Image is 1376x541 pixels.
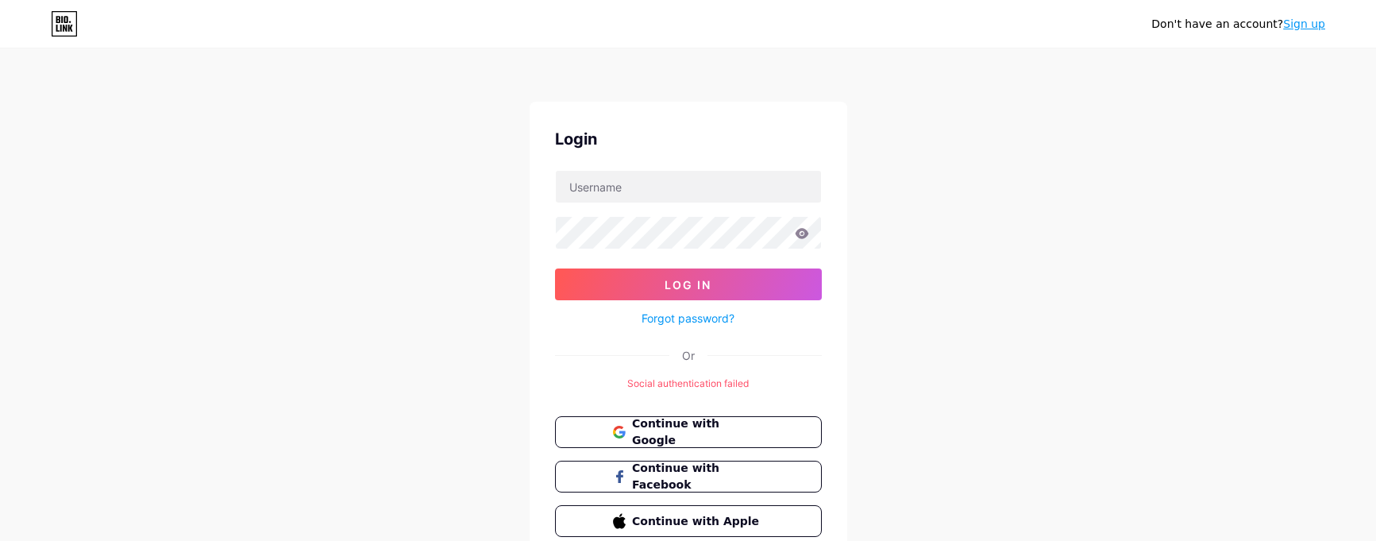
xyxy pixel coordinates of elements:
input: Username [556,171,821,203]
div: Login [555,127,822,151]
span: Continue with Google [632,415,763,449]
button: Continue with Apple [555,505,822,537]
span: Continue with Apple [632,513,763,530]
button: Continue with Facebook [555,461,822,493]
a: Forgot password? [642,310,734,327]
button: Log In [555,269,822,300]
div: Social authentication failed [555,377,822,391]
span: Log In [665,278,711,292]
a: Sign up [1283,17,1325,30]
div: Or [682,347,695,364]
button: Continue with Google [555,416,822,448]
div: Don't have an account? [1151,16,1325,33]
span: Continue with Facebook [632,460,763,493]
